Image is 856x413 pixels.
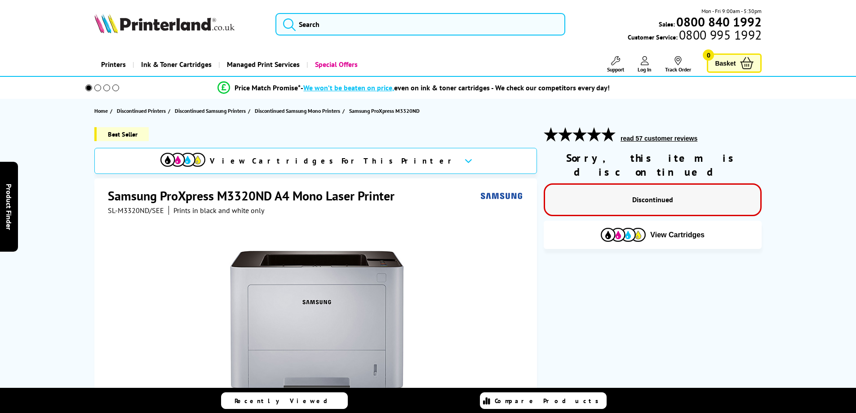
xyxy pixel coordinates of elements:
img: Printerland Logo [94,13,235,33]
span: Ink & Toner Cartridges [141,53,212,76]
a: Printerland Logo [94,13,265,35]
a: 0800 840 1992 [675,18,762,26]
a: Special Offers [306,53,364,76]
a: Discontinued Samsung Mono Printers [255,106,342,115]
a: Log In [638,56,652,73]
img: Samsung [481,187,522,204]
span: Price Match Promise* [235,83,301,92]
img: View Cartridges [160,153,205,167]
i: Prints in black and white only [173,206,264,215]
div: Sorry, this item is discontinued [544,151,762,179]
span: Product Finder [4,183,13,230]
a: Discontinued Samsung Printers [175,106,248,115]
input: Search [275,13,565,36]
span: 0 [703,49,714,61]
span: View Cartridges For This Printer [210,156,457,166]
p: Discontinued [554,194,751,206]
a: Ink & Toner Cartridges [133,53,218,76]
span: Log In [638,66,652,73]
a: Track Order [665,56,691,73]
a: Compare Products [480,392,607,409]
span: Samsung ProXpress M3320ND [349,106,420,115]
img: Samsung ProXpress M3320ND [229,233,405,409]
span: Discontinued Samsung Mono Printers [255,106,340,115]
button: read 57 customer reviews [618,134,700,142]
span: Discontinued Printers [117,106,166,115]
span: We won’t be beaten on price, [303,83,394,92]
h1: Samsung ProXpress M3320ND A4 Mono Laser Printer [108,187,404,204]
span: Customer Service: [628,31,762,41]
img: Cartridges [601,228,646,242]
div: - even on ink & toner cartridges - We check our competitors every day! [301,83,610,92]
span: Home [94,106,108,115]
span: Recently Viewed [235,397,337,405]
span: 0800 995 1992 [678,31,762,39]
button: View Cartridges [550,227,755,242]
span: Best Seller [94,127,149,141]
a: Recently Viewed [221,392,348,409]
span: Basket [715,57,736,69]
a: Home [94,106,110,115]
a: Discontinued Printers [117,106,168,115]
span: Sales: [659,20,675,28]
b: 0800 840 1992 [676,13,762,30]
li: modal_Promise [73,80,755,96]
a: Printers [94,53,133,76]
span: Compare Products [495,397,603,405]
span: Support [607,66,624,73]
span: SL-M3320ND/SEE [108,206,164,215]
a: Support [607,56,624,73]
span: Mon - Fri 9:00am - 5:30pm [701,7,762,15]
a: Samsung ProXpress M3320ND [349,106,422,115]
a: Managed Print Services [218,53,306,76]
span: Discontinued Samsung Printers [175,106,246,115]
span: View Cartridges [650,231,705,239]
a: Basket 0 [707,53,762,73]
